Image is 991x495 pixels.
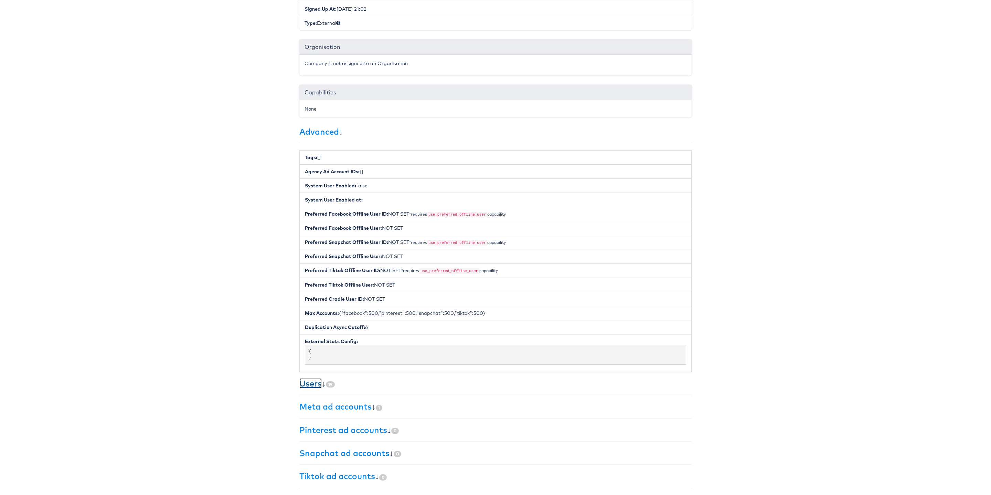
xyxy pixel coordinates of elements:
[299,320,692,334] li: 6
[299,127,692,136] h3: ↓
[305,282,374,288] b: Preferred Tiktok Offline User:
[299,263,692,278] li: NOT SET
[409,240,506,245] small: *requires capability
[305,183,356,189] b: System User Enabled:
[305,105,686,112] div: None
[299,401,372,412] a: Meta ad accounts
[336,20,340,26] span: Internal (staff) or External (client)
[305,168,360,175] b: Agency Ad Account IDs:
[299,379,692,388] h3: ↓
[299,150,692,165] li: []
[299,306,692,320] li: {"facebook":500,"pinterest":500,"snapchat":500,"tiktok":500}
[299,221,692,235] li: NOT SET
[305,324,365,330] b: Duplication Async Cutoff:
[305,310,339,316] b: Max Accounts:
[299,126,339,137] a: Advanced
[305,60,686,67] p: Company is not assigned to an Organisation
[326,381,335,388] span: 19
[305,338,358,344] b: External Stats Config:
[401,268,498,273] small: *requires capability
[299,378,322,389] a: Users
[299,235,692,249] li: NOT SET
[391,428,399,434] span: 0
[299,472,692,481] h3: ↓
[305,253,382,259] b: Preferred Snapchat Offline User:
[299,471,375,481] a: Tiktok ad accounts
[299,40,692,55] div: Organisation
[305,225,382,231] b: Preferred Facebook Offline User:
[305,267,380,274] b: Preferred Tiktok Offline User ID:
[305,239,388,245] b: Preferred Snapchat Offline User ID:
[299,448,692,457] h3: ↓
[376,405,382,411] span: 1
[299,16,692,30] li: External
[305,20,317,26] b: Type:
[379,474,387,481] span: 0
[394,451,401,457] span: 0
[305,6,337,12] b: Signed Up At:
[299,292,692,306] li: NOT SET
[305,197,363,203] b: System User Enabled at:
[299,2,692,16] li: [DATE] 21:02
[299,425,387,435] a: Pinterest ad accounts
[419,268,479,274] code: use_preferred_offline_user
[299,448,390,458] a: Snapchat ad accounts
[299,278,692,292] li: NOT SET
[427,240,487,246] code: use_preferred_offline_user
[409,212,506,217] small: *requires capability
[299,402,692,411] h3: ↓
[299,85,692,100] div: Capabilities
[299,249,692,264] li: NOT SET
[427,212,487,217] code: use_preferred_offline_user
[305,154,317,161] b: Tags:
[299,178,692,193] li: false
[305,345,686,365] pre: { }
[305,211,388,217] b: Preferred Facebook Offline User ID:
[299,164,692,179] li: []
[305,296,364,302] b: Preferred Cradle User ID:
[299,207,692,221] li: NOT SET
[299,425,692,434] h3: ↓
